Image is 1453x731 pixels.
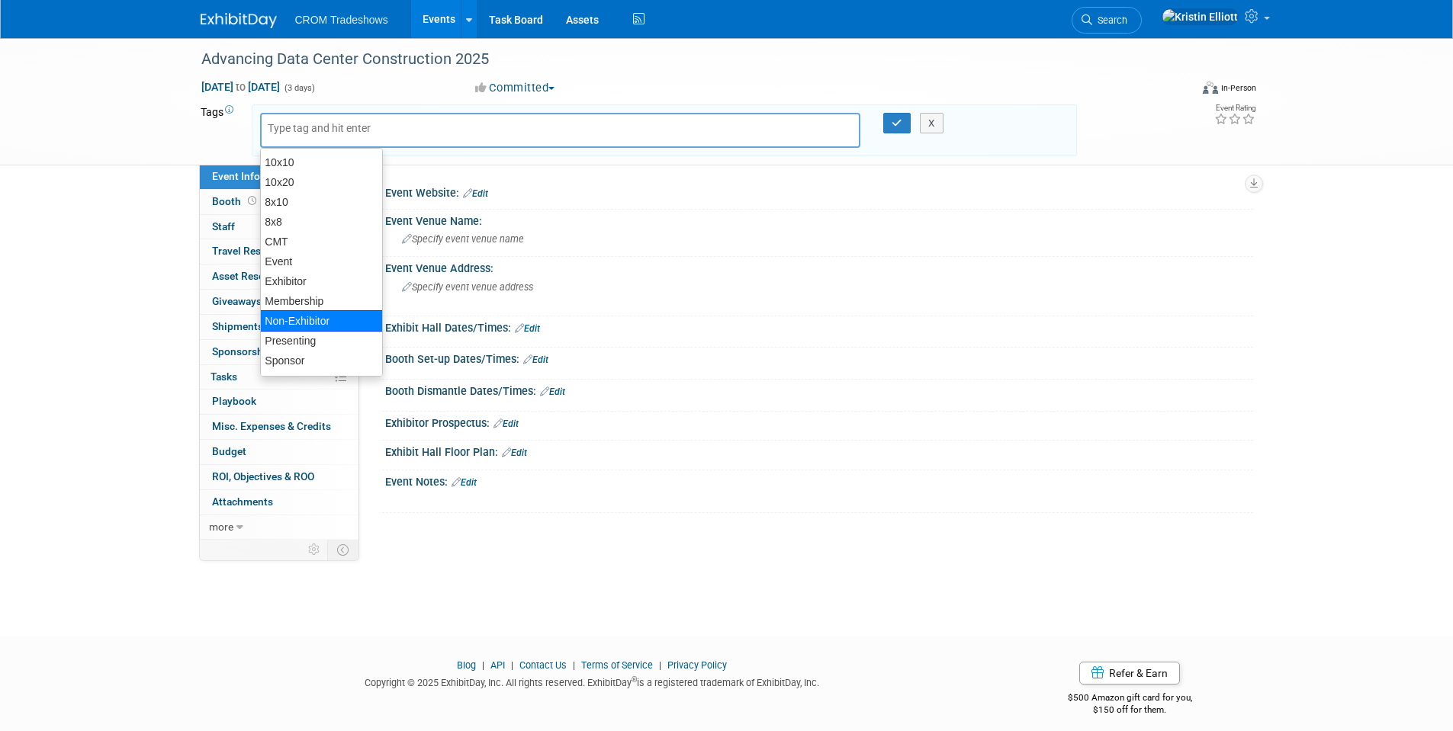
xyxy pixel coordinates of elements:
a: Refer & Earn [1079,662,1180,685]
a: Edit [515,323,540,334]
span: to [233,81,248,93]
span: ROI, Objectives & ROO [212,470,314,483]
a: Asset Reservations [200,265,358,289]
span: | [655,659,665,671]
span: Staff [212,220,235,232]
img: Kristin Elliott [1162,8,1239,25]
div: Non-Exhibitor [260,310,383,332]
span: Budget [212,445,246,457]
td: Tags [201,104,238,156]
div: Booth Set-up Dates/Times: [385,348,1253,367]
span: Event Information [212,170,297,182]
a: Privacy Policy [667,659,727,671]
a: API [490,659,505,671]
a: Attachments [200,490,358,515]
span: Booth [212,195,259,207]
input: Type tag and hit enter [268,120,390,136]
div: 10x20 [261,172,382,192]
span: more [209,521,233,533]
div: Tradeshow [261,370,382,390]
a: more [200,515,358,540]
sup: ® [632,675,637,684]
td: Personalize Event Tab Strip [301,540,328,559]
img: Format-Inperson.png [1203,82,1218,94]
span: Specify event venue address [402,281,533,293]
button: Committed [470,80,561,96]
span: Asset Reservations [212,270,303,282]
a: Contact Us [519,659,567,671]
span: | [478,659,488,671]
td: Toggle Event Tabs [327,540,358,559]
div: Exhibitor [261,271,382,291]
span: Misc. Expenses & Credits [212,420,331,432]
a: Budget [200,440,358,464]
button: X [920,113,943,134]
div: Event [261,252,382,271]
a: Booth [200,190,358,214]
a: ROI, Objectives & ROO [200,465,358,489]
span: Playbook [212,395,256,407]
div: Event Format [1100,79,1257,102]
div: Exhibit Hall Floor Plan: [385,441,1253,460]
div: Sponsor [261,351,382,370]
div: Presenting [261,331,382,351]
span: | [507,659,517,671]
a: Edit [493,418,519,429]
a: Edit [523,354,548,365]
div: Copyright © 2025 ExhibitDay, Inc. All rights reserved. ExhibitDay is a registered trademark of Ex... [201,672,985,690]
span: Travel Reservations [212,245,305,257]
span: (3 days) [283,83,315,93]
div: $150 off for them. [1007,704,1253,717]
a: Sponsorships [200,340,358,364]
a: Giveaways [200,290,358,314]
div: 10x10 [261,152,382,172]
span: Search [1092,14,1127,26]
a: Travel Reservations [200,239,358,264]
a: Search [1072,7,1142,34]
span: Booth not reserved yet [245,195,259,207]
span: [DATE] [DATE] [201,80,281,94]
span: Sponsorships [212,345,278,357]
a: Shipments [200,315,358,339]
div: Advancing Data Center Construction 2025 [196,46,1167,73]
div: Booth Dismantle Dates/Times: [385,380,1253,399]
span: Specify event venue name [402,233,524,245]
span: Attachments [212,495,273,508]
a: Staff [200,215,358,239]
span: Tasks [211,370,237,383]
span: CROM Tradeshows [295,14,388,26]
span: | [569,659,579,671]
div: Event Venue Name: [385,210,1253,229]
div: Event Rating [1214,104,1255,112]
a: Edit [452,477,477,488]
div: Event Website: [385,181,1253,201]
div: 8x10 [261,192,382,212]
a: Blog [457,659,476,671]
span: Shipments [212,320,263,332]
div: Event Venue Address: [385,257,1253,276]
a: Tasks [200,365,358,390]
img: ExhibitDay [201,13,277,28]
div: Membership [261,291,382,311]
div: $500 Amazon gift card for you, [1007,681,1253,717]
div: Exhibitor Prospectus: [385,412,1253,431]
a: Event Information [200,165,358,189]
div: Exhibit Hall Dates/Times: [385,316,1253,336]
a: Edit [540,386,565,397]
a: Playbook [200,390,358,414]
div: Event Notes: [385,470,1253,490]
a: Edit [502,447,527,458]
a: Edit [463,188,488,199]
div: In-Person [1220,82,1256,94]
div: CMT [261,232,382,252]
a: Terms of Service [581,659,653,671]
span: Giveaways [212,295,262,307]
a: Misc. Expenses & Credits [200,415,358,439]
div: 8x8 [261,212,382,232]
